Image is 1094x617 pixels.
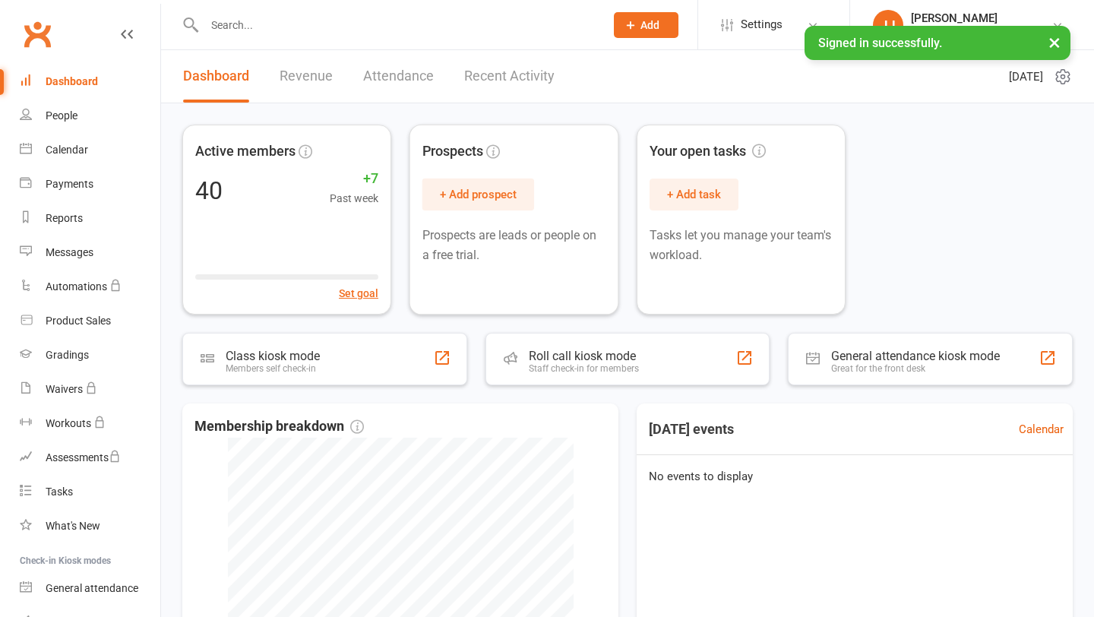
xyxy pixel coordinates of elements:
[20,167,160,201] a: Payments
[18,15,56,53] a: Clubworx
[46,178,93,190] div: Payments
[631,455,1079,498] div: No events to display
[1041,26,1068,59] button: ×
[911,25,1051,39] div: [PERSON_NAME] Boxing Gym
[529,349,639,363] div: Roll call kiosk mode
[46,451,121,464] div: Assessments
[46,315,111,327] div: Product Sales
[46,520,100,532] div: What's New
[20,99,160,133] a: People
[194,416,364,438] span: Membership breakdown
[20,236,160,270] a: Messages
[20,571,160,606] a: General attendance kiosk mode
[46,417,91,429] div: Workouts
[464,50,555,103] a: Recent Activity
[20,304,160,338] a: Product Sales
[226,363,320,374] div: Members self check-in
[200,14,594,36] input: Search...
[20,441,160,475] a: Assessments
[650,226,833,264] p: Tasks let you manage your team's workload.
[20,475,160,509] a: Tasks
[911,11,1051,25] div: [PERSON_NAME]
[20,372,160,407] a: Waivers
[1009,68,1043,86] span: [DATE]
[640,19,659,31] span: Add
[20,65,160,99] a: Dashboard
[46,383,83,395] div: Waivers
[195,179,223,203] div: 40
[195,141,296,163] span: Active members
[650,179,738,210] button: + Add task
[330,190,378,207] span: Past week
[280,50,333,103] a: Revenue
[226,349,320,363] div: Class kiosk mode
[20,407,160,441] a: Workouts
[529,363,639,374] div: Staff check-in for members
[183,50,249,103] a: Dashboard
[46,349,89,361] div: Gradings
[330,168,378,190] span: +7
[422,179,534,210] button: + Add prospect
[614,12,678,38] button: Add
[422,226,606,264] p: Prospects are leads or people on a free trial.
[20,270,160,304] a: Automations
[46,486,73,498] div: Tasks
[46,582,138,594] div: General attendance
[46,280,107,293] div: Automations
[422,140,483,162] span: Prospects
[20,509,160,543] a: What's New
[46,109,77,122] div: People
[1019,420,1064,438] a: Calendar
[873,10,903,40] div: JJ
[20,338,160,372] a: Gradings
[46,246,93,258] div: Messages
[46,144,88,156] div: Calendar
[339,285,378,302] button: Set goal
[831,363,1000,374] div: Great for the front desk
[46,212,83,224] div: Reports
[818,36,942,50] span: Signed in successfully.
[741,8,783,42] span: Settings
[650,141,766,163] span: Your open tasks
[637,416,746,443] h3: [DATE] events
[831,349,1000,363] div: General attendance kiosk mode
[363,50,434,103] a: Attendance
[46,75,98,87] div: Dashboard
[20,201,160,236] a: Reports
[20,133,160,167] a: Calendar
